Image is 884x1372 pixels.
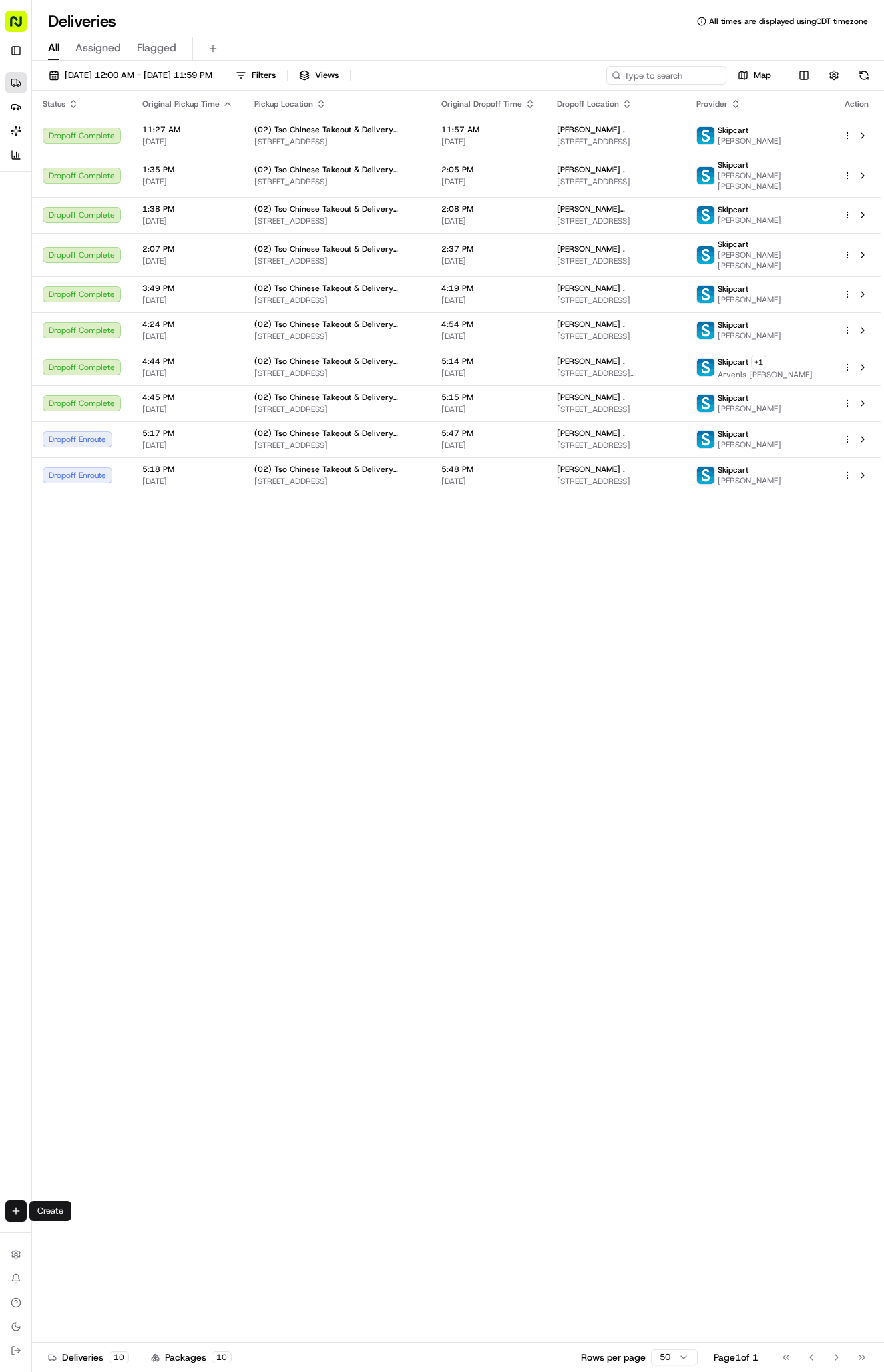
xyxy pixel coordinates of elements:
[557,176,675,187] span: [STREET_ADDRESS]
[557,319,625,330] span: [PERSON_NAME] .
[718,357,748,367] span: Skipcart
[718,465,748,475] span: Skipcart
[142,392,233,403] span: 4:45 PM
[697,127,714,144] img: profile_skipcart_partner.png
[65,69,212,81] span: [DATE] 12:00 AM - [DATE] 11:59 PM
[718,136,781,146] span: [PERSON_NAME]
[855,66,873,85] button: Refresh
[142,244,233,254] span: 2:07 PM
[557,99,619,109] span: Dropoff Location
[754,69,771,81] span: Map
[13,53,243,75] p: Welcome 👋
[718,125,748,136] span: Skipcart
[606,66,726,85] input: Type to search
[254,476,420,487] span: [STREET_ADDRESS]
[254,136,420,147] span: [STREET_ADDRESS]
[696,99,728,109] span: Provider
[254,368,420,379] span: [STREET_ADDRESS]
[557,428,625,439] span: [PERSON_NAME] .
[714,1351,758,1364] div: Page 1 of 1
[557,124,625,135] span: [PERSON_NAME] .
[230,66,282,85] button: Filters
[227,132,243,148] button: Start new chat
[697,431,714,448] img: profile_skipcart_partner.png
[254,295,420,306] span: [STREET_ADDRESS]
[207,171,243,187] button: See all
[27,244,37,254] img: 1736555255976-a54dd68f-1ca7-489b-9aae-adbdc363a1c4
[142,319,233,330] span: 4:24 PM
[151,1351,232,1364] div: Packages
[48,11,116,32] h1: Deliveries
[43,99,65,109] span: Status
[557,204,675,214] span: [PERSON_NAME][GEOGRAPHIC_DATA]
[697,167,714,184] img: profile_skipcart_partner.png
[441,124,535,135] span: 11:57 AM
[13,13,40,40] img: Nash
[254,204,420,214] span: (02) Tso Chinese Takeout & Delivery [GEOGRAPHIC_DATA]
[441,428,535,439] span: 5:47 PM
[718,204,748,215] span: Skipcart
[254,216,420,226] span: [STREET_ADDRESS]
[142,476,233,487] span: [DATE]
[48,40,59,56] span: All
[254,331,420,342] span: [STREET_ADDRESS]
[142,368,233,379] span: [DATE]
[718,403,781,414] span: [PERSON_NAME]
[142,404,233,415] span: [DATE]
[126,298,214,312] span: API Documentation
[557,244,625,254] span: [PERSON_NAME] .
[142,464,233,475] span: 5:18 PM
[13,230,35,256] img: Wisdom Oko
[557,216,675,226] span: [STREET_ADDRESS]
[718,160,748,170] span: Skipcart
[581,1351,646,1364] p: Rows per page
[441,256,535,266] span: [DATE]
[254,319,420,330] span: (02) Tso Chinese Takeout & Delivery [GEOGRAPHIC_DATA]
[557,368,675,379] span: [STREET_ADDRESS][PERSON_NAME]
[142,204,233,214] span: 1:38 PM
[27,298,102,312] span: Knowledge Base
[13,174,85,184] div: Past conversations
[441,176,535,187] span: [DATE]
[212,1351,232,1363] div: 10
[441,476,535,487] span: [DATE]
[697,322,714,339] img: profile_skipcart_partner.png
[142,216,233,226] span: [DATE]
[142,356,233,367] span: 4:44 PM
[60,141,184,152] div: We're available if you need us!
[557,136,675,147] span: [STREET_ADDRESS]
[8,293,107,317] a: 📗Knowledge Base
[142,136,233,147] span: [DATE]
[142,124,233,135] span: 11:27 AM
[254,124,420,135] span: (02) Tso Chinese Takeout & Delivery [GEOGRAPHIC_DATA]
[254,356,420,367] span: (02) Tso Chinese Takeout & Delivery [GEOGRAPHIC_DATA]
[697,206,714,224] img: profile_skipcart_partner.png
[441,356,535,367] span: 5:14 PM
[152,243,180,254] span: [DATE]
[557,392,625,403] span: [PERSON_NAME] .
[28,128,52,152] img: 8571987876998_91fb9ceb93ad5c398215_72.jpg
[145,243,150,254] span: •
[254,176,420,187] span: [STREET_ADDRESS]
[441,440,535,451] span: [DATE]
[751,355,766,369] button: +1
[29,1201,71,1221] div: Create
[557,476,675,487] span: [STREET_ADDRESS]
[254,99,313,109] span: Pickup Location
[697,286,714,303] img: profile_skipcart_partner.png
[254,244,420,254] span: (02) Tso Chinese Takeout & Delivery [GEOGRAPHIC_DATA]
[94,330,162,341] a: Powered byPylon
[441,404,535,415] span: [DATE]
[697,359,714,376] img: profile_skipcart_partner.png
[13,128,37,152] img: 1736555255976-a54dd68f-1ca7-489b-9aae-adbdc363a1c4
[254,164,420,175] span: (02) Tso Chinese Takeout & Delivery [GEOGRAPHIC_DATA]
[75,40,121,56] span: Assigned
[732,66,777,85] button: Map
[557,440,675,451] span: [STREET_ADDRESS]
[142,99,220,109] span: Original Pickup Time
[254,283,420,294] span: (02) Tso Chinese Takeout & Delivery [GEOGRAPHIC_DATA]
[718,330,781,341] span: [PERSON_NAME]
[13,300,24,310] div: 📗
[48,1351,129,1364] div: Deliveries
[697,246,714,264] img: profile_skipcart_partner.png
